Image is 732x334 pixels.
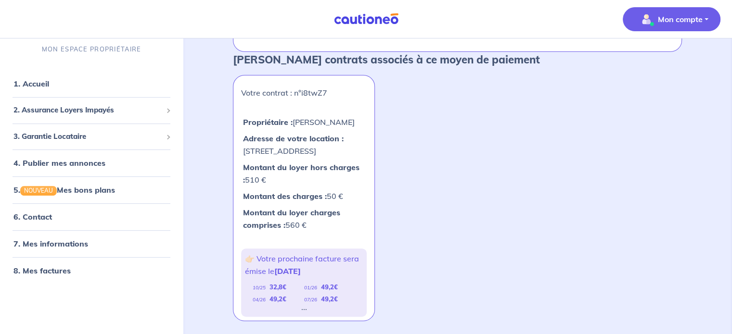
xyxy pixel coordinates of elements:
div: 4. Publier mes annonces [4,154,179,173]
p: 510 € [243,161,365,186]
strong: [DATE] [274,266,301,276]
div: 8. Mes factures [4,261,179,281]
button: illu_account_valid_menu.svgMon compte [623,7,720,31]
strong: Montant du loyer charges comprises : [243,208,340,230]
strong: 49,2 € [270,295,286,303]
strong: [PERSON_NAME] contrats associés à ce moyen de paiement [233,53,540,66]
div: 5.NOUVEAUMes bons plans [4,181,179,200]
img: illu_account_valid_menu.svg [639,12,654,27]
div: 1. Accueil [4,74,179,94]
a: 7. Mes informations [13,239,88,249]
em: 04/26 [253,297,266,303]
a: 8. Mes factures [13,266,71,276]
em: 01/26 [304,285,317,291]
p: Votre contrat : n°i8twZ7 [241,87,367,99]
span: 2. Assurance Loyers Impayés [13,105,162,116]
p: MON ESPACE PROPRIÉTAIRE [42,45,141,54]
strong: Adresse de votre location : [243,134,344,143]
p: [PERSON_NAME] [243,116,365,128]
p: [STREET_ADDRESS] [243,132,365,157]
div: 7. Mes informations [4,235,179,254]
span: 3. Garantie Locataire [13,131,162,142]
a: 5.NOUVEAUMes bons plans [13,186,115,195]
a: 1. Accueil [13,79,49,89]
div: ... [301,305,307,309]
div: 3. Garantie Locataire [4,127,179,146]
p: Mon compte [658,13,703,25]
p: 50 € [243,190,365,202]
img: Cautioneo [330,13,402,25]
strong: Propriétaire : [243,117,293,127]
strong: 32,8 € [270,283,286,291]
div: 6. Contact [4,208,179,227]
strong: Montant des charges : [243,191,327,201]
a: 6. Contact [13,212,52,222]
strong: Montant du loyer hors charges : [243,162,360,185]
p: 👉🏻 Votre prochaine facture sera émise le [245,252,363,277]
div: 2. Assurance Loyers Impayés [4,101,179,120]
p: 560 € [243,206,365,231]
a: 4. Publier mes annonces [13,159,105,168]
em: 07/26 [304,297,317,303]
strong: 49,2 € [321,295,338,303]
strong: 49,2 € [321,283,338,291]
em: 10/25 [253,285,266,291]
